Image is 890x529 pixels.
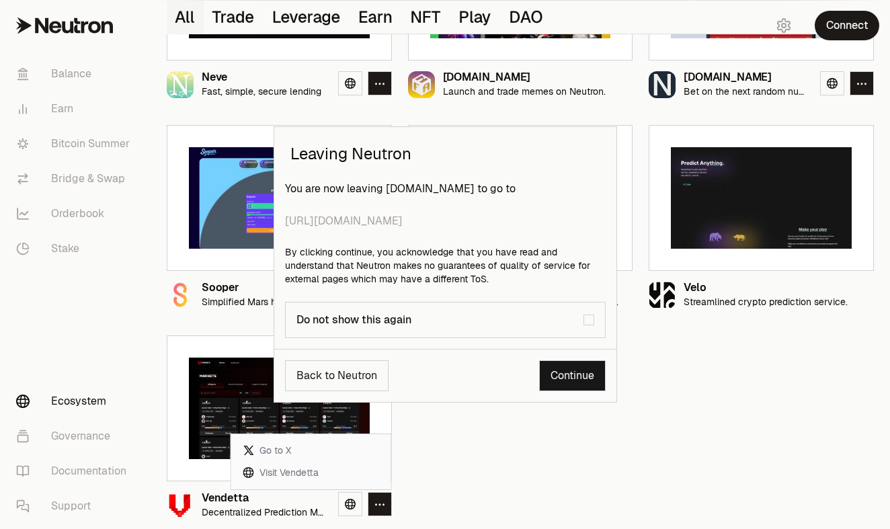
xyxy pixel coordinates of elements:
[285,360,389,391] button: Back to Neutron
[274,127,616,181] h2: Leaving Neutron
[285,213,606,229] span: [URL][DOMAIN_NAME]
[583,315,594,325] button: Do not show this again
[285,245,606,286] p: By clicking continue, you acknowledge that you have read and understand that Neutron makes no gua...
[296,313,583,327] div: Do not show this again
[539,360,606,391] a: Continue
[285,181,606,229] p: You are now leaving [DOMAIN_NAME] to go to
